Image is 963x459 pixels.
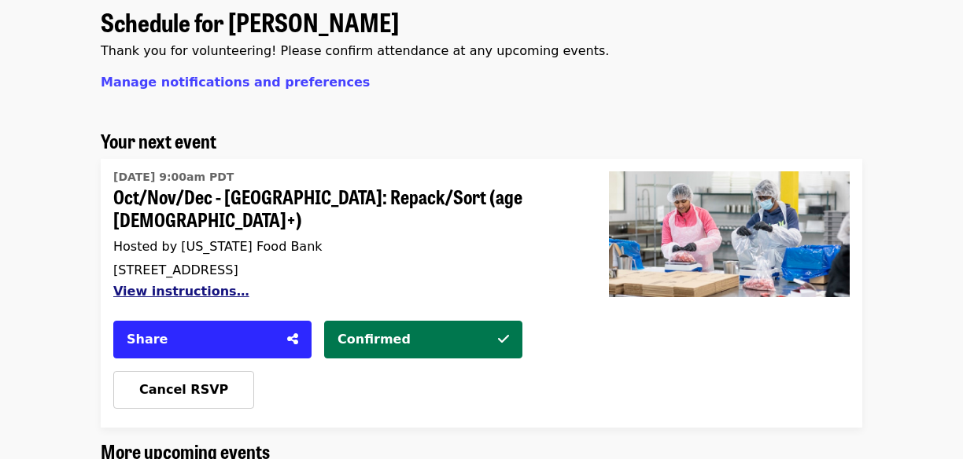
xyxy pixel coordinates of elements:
[498,332,509,347] i: check icon
[113,185,571,231] span: Oct/Nov/Dec - [GEOGRAPHIC_DATA]: Repack/Sort (age [DEMOGRAPHIC_DATA]+)
[113,284,249,299] button: View instructions…
[101,127,216,154] span: Your next event
[101,75,370,90] a: Manage notifications and preferences
[596,159,862,428] a: Oct/Nov/Dec - Beaverton: Repack/Sort (age 10+)
[113,169,234,185] time: [DATE] 9:00am PDT
[139,382,228,397] span: Cancel RSVP
[609,171,850,297] img: Oct/Nov/Dec - Beaverton: Repack/Sort (age 10+)
[101,3,399,40] span: Schedule for [PERSON_NAME]
[113,263,571,277] div: [STREET_ADDRESS]
[338,332,411,347] span: Confirmed
[324,321,522,358] button: Confirmed
[287,332,298,347] i: share-alt icon
[113,239,323,254] span: Hosted by [US_STATE] Food Bank
[127,330,278,349] div: Share
[113,165,571,308] a: Oct/Nov/Dec - Beaverton: Repack/Sort (age 10+)
[113,371,254,409] button: Cancel RSVP
[113,321,312,358] button: Share
[101,43,609,58] span: Thank you for volunteering! Please confirm attendance at any upcoming events.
